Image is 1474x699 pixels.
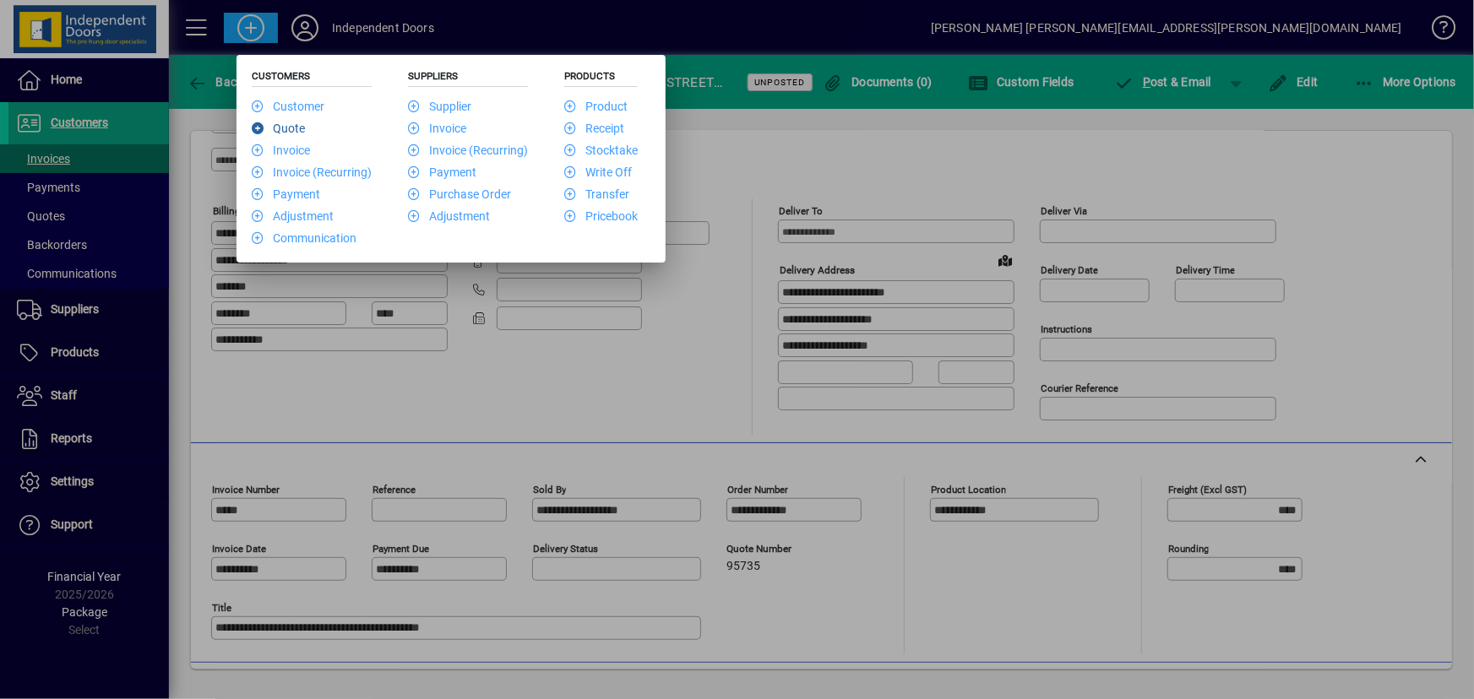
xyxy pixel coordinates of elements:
[408,187,511,201] a: Purchase Order
[408,165,476,179] a: Payment
[408,144,528,157] a: Invoice (Recurring)
[408,100,471,113] a: Supplier
[408,122,466,135] a: Invoice
[564,165,632,179] a: Write Off
[564,122,624,135] a: Receipt
[408,70,528,87] h5: Suppliers
[252,209,334,223] a: Adjustment
[252,70,372,87] h5: Customers
[564,100,628,113] a: Product
[564,209,638,223] a: Pricebook
[252,144,310,157] a: Invoice
[252,122,305,135] a: Quote
[252,231,356,245] a: Communication
[564,187,629,201] a: Transfer
[408,209,490,223] a: Adjustment
[252,187,320,201] a: Payment
[252,100,324,113] a: Customer
[564,70,638,87] h5: Products
[564,144,638,157] a: Stocktake
[252,165,372,179] a: Invoice (Recurring)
